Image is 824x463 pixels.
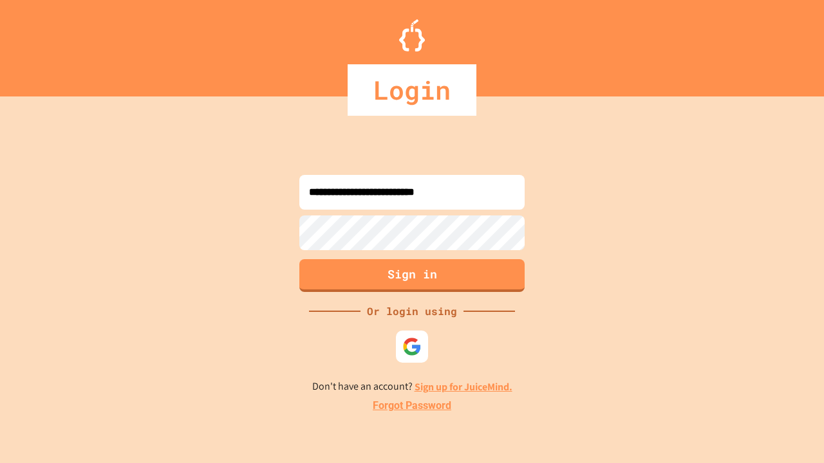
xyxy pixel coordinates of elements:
div: Or login using [360,304,464,319]
a: Sign up for JuiceMind. [415,380,512,394]
button: Sign in [299,259,525,292]
img: google-icon.svg [402,337,422,356]
div: Login [348,64,476,116]
p: Don't have an account? [312,379,512,395]
a: Forgot Password [373,398,451,413]
img: Logo.svg [399,19,425,51]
